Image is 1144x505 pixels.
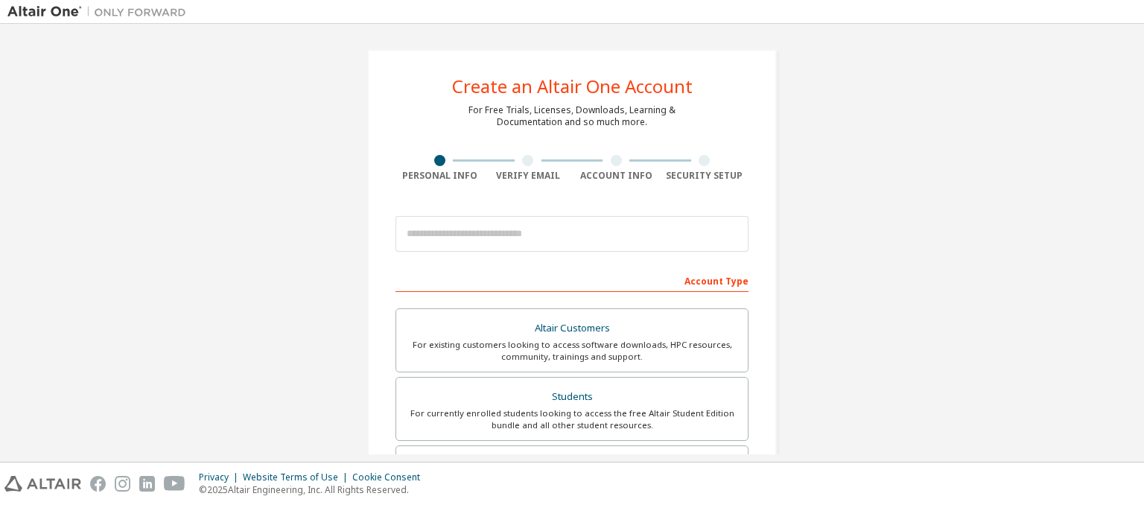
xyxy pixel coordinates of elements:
div: Account Type [395,268,749,292]
div: Security Setup [661,170,749,182]
img: instagram.svg [115,476,130,492]
div: For Free Trials, Licenses, Downloads, Learning & Documentation and so much more. [468,104,676,128]
div: Privacy [199,471,243,483]
div: Students [405,387,739,407]
div: For currently enrolled students looking to access the free Altair Student Edition bundle and all ... [405,407,739,431]
div: Website Terms of Use [243,471,352,483]
div: For existing customers looking to access software downloads, HPC resources, community, trainings ... [405,339,739,363]
img: youtube.svg [164,476,185,492]
p: © 2025 Altair Engineering, Inc. All Rights Reserved. [199,483,429,496]
img: altair_logo.svg [4,476,81,492]
img: Altair One [7,4,194,19]
div: Verify Email [484,170,573,182]
div: Personal Info [395,170,484,182]
img: facebook.svg [90,476,106,492]
div: Cookie Consent [352,471,429,483]
div: Create an Altair One Account [452,77,693,95]
div: Account Info [572,170,661,182]
img: linkedin.svg [139,476,155,492]
div: Altair Customers [405,318,739,339]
